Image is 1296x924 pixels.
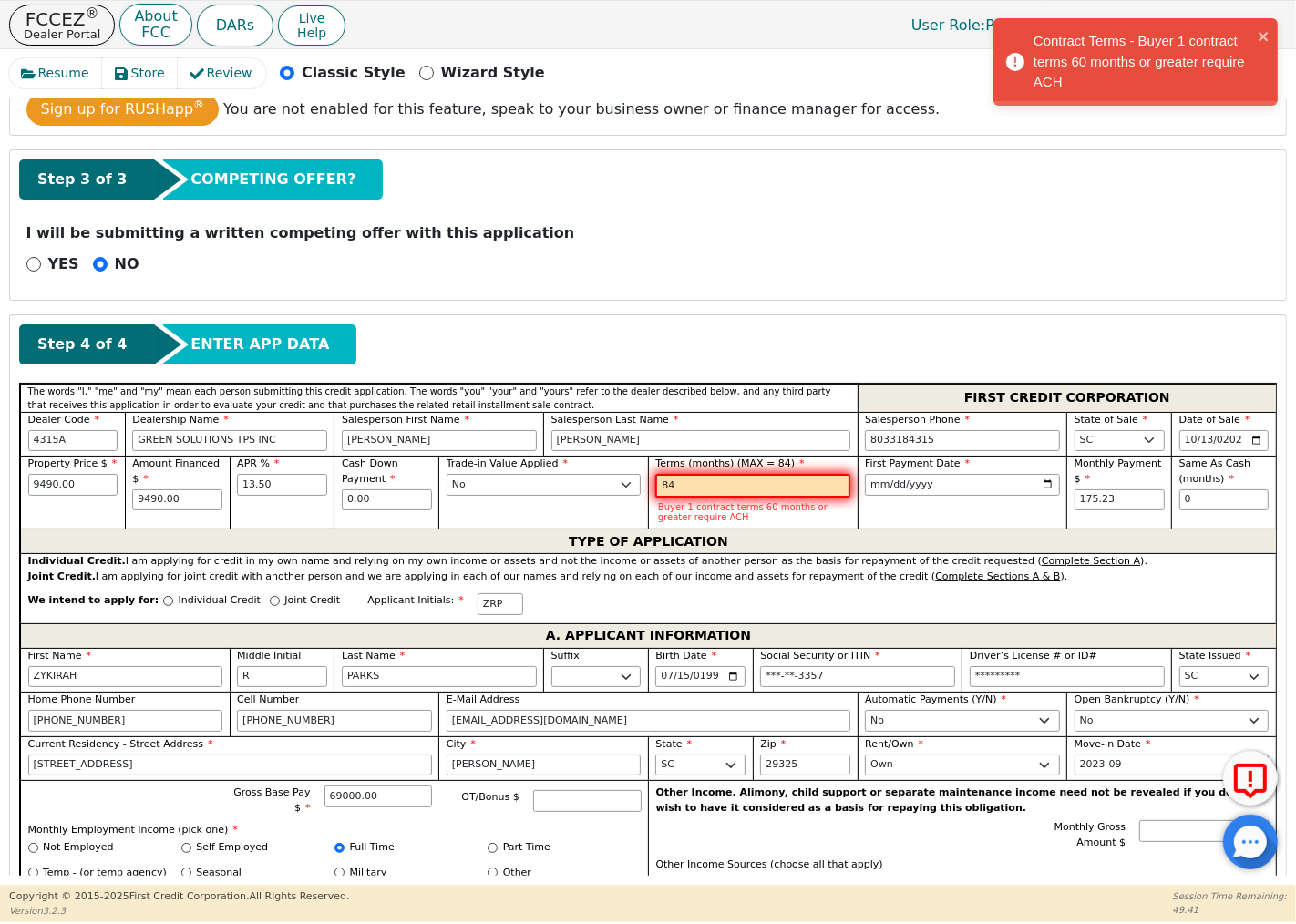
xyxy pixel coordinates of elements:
[893,7,1060,43] p: Primary
[9,889,349,905] p: Copyright © 2015- 2025 First Credit Corporation.
[1173,889,1287,903] p: Session Time Remaining:
[284,593,340,609] p: Joint Credit
[28,650,92,662] span: First Name
[655,457,795,469] span: Terms (months) (MAX = 84)
[237,474,327,496] input: xx.xx%
[1137,875,1183,890] label: IRA/401K
[655,666,746,688] input: YYYY-MM-DD
[1075,755,1270,776] input: YYYY-MM-DD
[28,823,642,838] p: Monthly Employment Income (pick one)
[237,650,301,662] span: Middle Initial
[237,457,279,469] span: APR %
[1075,738,1151,750] span: Move-in Date
[984,875,1023,890] label: Pension
[9,58,103,88] button: Resume
[1042,555,1140,567] u: Complete Section A
[865,474,1060,496] input: YYYY-MM-DD
[1065,11,1287,39] button: 4315A:[PERSON_NAME]
[9,5,115,46] button: FCCEZ®Dealer Portal
[278,5,345,46] button: LiveHelp
[461,791,519,803] span: OT/Bonus $
[935,570,1060,582] u: Complete Sections A & B
[43,840,113,856] label: Not Employed
[350,866,387,881] label: Military
[342,650,405,662] span: Last Name
[865,738,923,750] span: Rent/Own
[678,875,740,890] label: Soc Security
[26,222,1270,244] p: I will be submitting a written competing offer with this application
[193,98,204,111] sup: ®
[551,650,580,662] span: Suffix
[350,840,395,856] label: Full Time
[441,62,545,84] p: Wizard Style
[196,866,242,881] label: Seasonal
[119,4,191,46] button: AboutFCC
[24,10,100,28] p: FCCEZ
[37,334,127,355] span: Step 4 of 4
[38,64,89,83] span: Resume
[831,875,878,890] label: Disability
[1054,821,1126,848] span: Monthly Gross Amount $
[367,594,464,606] span: Applicant Initials:
[1223,751,1278,806] button: Report Error to FCC
[1179,650,1251,662] span: State Issued
[865,693,1006,705] span: Automatic Payments (Y/N)
[1179,457,1251,485] span: Same As Cash (months)
[190,169,355,190] span: COMPETING OFFER?
[28,693,136,705] span: Home Phone Number
[197,5,273,46] button: DARs
[1075,414,1148,426] span: State of Sale
[865,430,1060,452] input: 303-867-5309 x104
[655,650,716,662] span: Birth Date
[134,9,177,24] p: About
[9,904,349,918] p: Version 3.2.3
[893,7,1060,43] a: User Role:Primary
[48,253,79,275] p: YES
[102,58,179,88] button: Store
[28,414,99,426] span: Dealer Code
[297,26,326,40] span: Help
[569,529,728,553] span: TYPE OF APPLICATION
[1258,26,1270,46] button: close
[26,93,220,126] button: Sign up for RUSHapp®
[41,100,205,118] span: Sign up for RUSHapp
[178,58,266,88] button: Review
[302,62,406,84] p: Classic Style
[1179,489,1270,511] input: 0
[28,570,96,582] strong: Joint Credit.
[1179,430,1270,452] input: YYYY-MM-DD
[503,840,550,856] label: Part Time
[970,650,1097,662] span: Driver’s License # or ID#
[115,253,139,275] p: NO
[546,624,751,648] span: A. APPLICANT INFORMATION
[20,384,858,412] div: The words "I," "me" and "my" mean each person submitting this credit application. The words "you"...
[237,693,299,705] span: Cell Number
[134,26,177,40] p: FCC
[28,457,118,469] span: Property Price $
[503,866,531,881] label: Other
[43,866,167,881] label: Temp - (or temp agency)
[760,666,955,688] input: 000-00-0000
[28,710,223,732] input: 303-867-5309 x104
[190,334,329,355] span: ENTER APP DATA
[28,570,1270,585] div: I am applying for joint credit with another person and we are applying in each of our names and r...
[28,555,126,567] strong: Individual Credit.
[28,554,1270,570] div: I am applying for credit in my own name and relying on my own income or assets and not the income...
[131,64,165,83] span: Store
[447,693,520,705] span: E-Mail Address
[342,457,398,485] span: Cash Down Payment
[760,755,850,776] input: 90210
[1034,31,1252,93] div: Contract Terms - Buyer 1 contract terms 60 months or greater require ACH
[86,5,99,22] sup: ®
[24,28,100,40] p: Dealer Portal
[223,100,940,118] span: You are not enabled for this feature, speak to your business owner or finance manager for access.
[911,16,985,34] span: User Role :
[964,386,1170,410] span: FIRST CREDIT CORPORATION
[658,502,849,522] p: Buyer 1 contract terms 60 months or greater require ACH
[179,593,261,609] p: Individual Credit
[1179,414,1250,426] span: Date of Sale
